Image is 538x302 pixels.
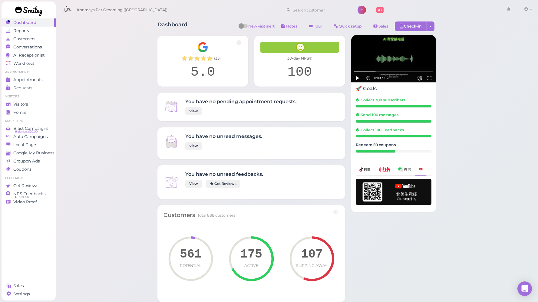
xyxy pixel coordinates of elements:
[356,113,431,117] h5: Send 100 messages
[329,21,367,31] a: Quick setup
[2,43,56,51] a: Conversations
[2,108,56,117] a: Forms
[356,143,431,147] h5: Redeem 50 coupons
[2,133,56,141] a: Auto Campaigns
[185,180,202,188] a: View
[15,129,38,134] span: Balance: $20.00
[13,53,45,58] span: AI Receptionist
[260,64,339,80] div: 100
[356,86,431,91] h4: 🚀 Goals
[291,5,349,15] input: Search customer
[13,102,28,107] span: Visitors
[2,176,56,180] li: Feedbacks
[2,18,56,27] a: Dashboard
[13,159,40,164] span: Groupon Ads
[378,24,388,28] span: Sales
[13,134,48,139] span: Auto Campaigns
[2,119,56,123] li: Marketing
[13,28,29,33] span: Reports
[77,2,167,18] span: Ironmaya Pet Grooming ([GEOGRAPHIC_DATA])
[2,149,56,157] a: Google My Business
[356,128,431,132] h5: Collect 100 Feedbacks
[2,35,56,43] a: Customers
[2,51,56,59] a: AI Receptionist
[2,290,56,298] a: Settings
[2,84,56,92] a: Requests
[2,100,56,108] a: Visitors
[517,281,532,296] div: Open Intercom Messenger
[2,282,56,290] a: Sales
[351,35,436,83] img: AI receptionist
[163,211,195,219] div: Customers
[13,77,43,82] span: Appointments
[359,167,371,172] img: douyin-2727e60b7b0d5d1bbe969c21619e8014.png
[2,141,56,149] a: Local Page
[13,85,32,90] span: Requests
[13,191,46,196] span: NPS Feedbacks
[214,56,221,61] span: ( 35 )
[2,70,56,74] li: Appointments
[185,142,202,150] a: View
[304,21,327,31] a: Tour
[356,98,431,102] h5: Collect 300 subscribers
[13,183,38,188] span: Get Reviews
[2,27,56,35] a: Reports
[13,291,30,297] span: Settings
[13,110,26,115] span: Forms
[163,99,179,114] img: Inbox
[13,283,24,288] span: Sales
[395,21,427,31] div: Check-in
[185,107,202,115] a: View
[13,36,35,41] span: Customers
[163,174,179,190] img: Inbox
[2,190,56,198] a: NPS Feedbacks NPS® 100
[13,61,35,66] span: Workflows
[248,24,275,33] span: New visit alert
[15,195,29,199] span: NPS® 100
[185,171,263,177] h4: You have no unread feedbacks.
[2,76,56,84] a: Appointments
[2,94,56,99] li: Visitors
[13,150,54,156] span: Google My Business
[163,133,179,149] img: Inbox
[2,198,56,206] a: Video Proof
[197,213,235,218] div: Total 888 customers
[185,99,297,104] h4: You have no pending appointment requests.
[13,20,36,25] span: Dashboard
[2,59,56,67] a: Workflows
[379,167,390,171] img: xhs-786d23addd57f6a2be217d5a65f4ab6b.png
[398,167,411,171] img: wechat-a99521bb4f7854bbf8f190d1356e2cdb.png
[13,44,42,50] span: Conversations
[2,182,56,190] a: Get Reviews
[163,64,242,80] div: 5.0
[13,167,31,172] span: Coupons
[2,165,56,173] a: Coupons
[260,56,339,61] div: 30-day NPS®
[206,180,240,188] a: Get Reviews
[356,150,395,153] div: 26
[368,21,393,31] a: Sales
[2,157,56,165] a: Groupon Ads
[157,21,187,33] h1: Dashboard
[276,21,302,31] button: Notes
[13,142,36,147] span: Local Page
[13,199,37,205] span: Video Proof
[185,133,262,139] h4: You have no unread messages.
[13,126,48,131] span: Blast Campaigns
[197,42,208,53] img: Google__G__Logo-edd0e34f60d7ca4a2f4ece79cff21ae3.svg
[2,124,56,133] a: Blast Campaigns Balance: $20.00
[356,179,431,205] img: youtube-h-92280983ece59b2848f85fc261e8ffad.png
